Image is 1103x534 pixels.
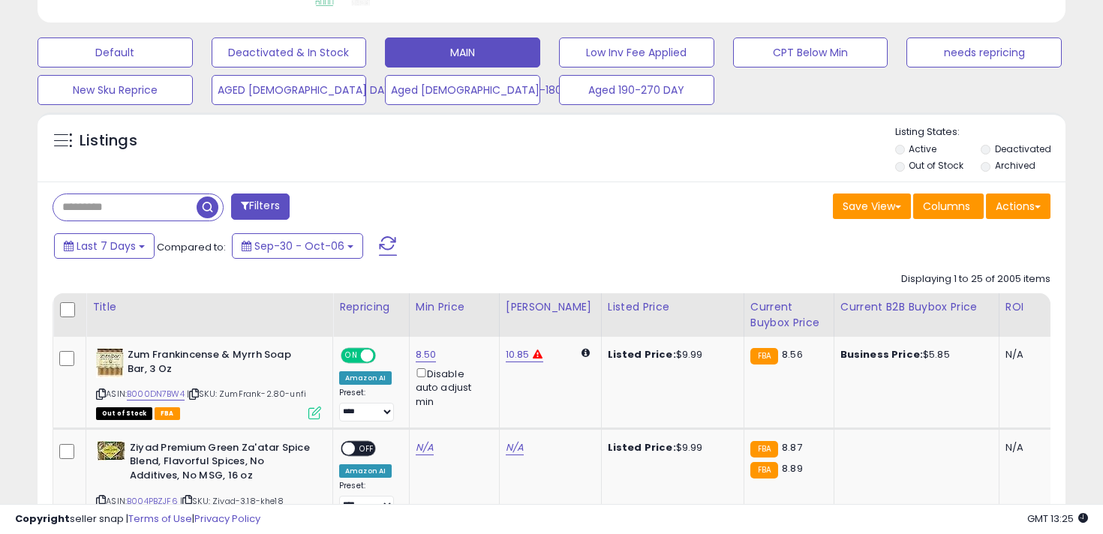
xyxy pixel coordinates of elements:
[187,388,306,400] span: | SKU: ZumFrank-2.80-unfi
[155,407,180,420] span: FBA
[909,159,963,172] label: Out of Stock
[127,388,185,400] a: B000DN7BW4
[416,440,434,455] a: N/A
[1027,511,1088,526] span: 2025-10-14 13:25 GMT
[92,299,326,315] div: Title
[212,75,367,105] button: AGED [DEMOGRAPHIC_DATA] DAY
[782,461,803,475] span: 8.89
[608,348,732,361] div: $9.99
[385,37,540,67] button: MAIN
[1005,299,1060,315] div: ROI
[1005,441,1055,454] div: N/A
[782,440,802,454] span: 8.87
[559,37,714,67] button: Low Inv Fee Applied
[608,299,738,315] div: Listed Price
[194,511,260,526] a: Privacy Policy
[339,388,398,421] div: Preset:
[1005,348,1055,361] div: N/A
[782,347,803,361] span: 8.56
[840,299,993,315] div: Current B2B Buybox Price
[339,481,398,514] div: Preset:
[342,349,361,362] span: ON
[212,37,367,67] button: Deactivated & In Stock
[416,347,437,362] a: 8.50
[416,299,493,315] div: Min Price
[38,37,193,67] button: Default
[254,238,344,253] span: Sep-30 - Oct-06
[15,512,260,526] div: seller snap | |
[733,37,888,67] button: CPT Below Min
[895,125,1066,139] p: Listing States:
[231,193,290,220] button: Filters
[128,348,310,379] b: Zum Frankincense & Myrrh Soap Bar, 3 Oz
[608,440,676,454] b: Listed Price:
[923,199,970,214] span: Columns
[986,193,1050,219] button: Actions
[15,511,70,526] strong: Copyright
[750,441,778,457] small: FBA
[96,441,126,460] img: 51nYyuA2GwL._SL40_.jpg
[840,348,987,361] div: $5.85
[833,193,911,219] button: Save View
[77,238,136,253] span: Last 7 Days
[339,371,392,385] div: Amazon AI
[96,407,152,420] span: All listings that are currently out of stock and unavailable for purchase on Amazon
[128,511,192,526] a: Terms of Use
[506,440,524,455] a: N/A
[909,142,936,155] label: Active
[96,348,321,418] div: ASIN:
[608,347,676,361] b: Listed Price:
[750,462,778,478] small: FBA
[130,441,312,487] b: Ziyad Premium Green Za'atar Spice Blend, Flavorful Spices, No Additives, No MSG, 16 oz
[54,233,155,259] button: Last 7 Days
[995,142,1051,155] label: Deactivated
[374,349,398,362] span: OFF
[995,159,1035,172] label: Archived
[901,272,1050,286] div: Displaying 1 to 25 of 2005 items
[913,193,984,219] button: Columns
[559,75,714,105] button: Aged 190-270 DAY
[506,299,595,315] div: [PERSON_NAME]
[355,442,379,454] span: OFF
[608,441,732,454] div: $9.99
[339,299,403,315] div: Repricing
[506,347,530,362] a: 10.85
[750,348,778,364] small: FBA
[906,37,1062,67] button: needs repricing
[157,240,226,254] span: Compared to:
[232,233,363,259] button: Sep-30 - Oct-06
[38,75,193,105] button: New Sku Reprice
[416,365,488,409] div: Disable auto adjust min
[385,75,540,105] button: Aged [DEMOGRAPHIC_DATA]-180 DAY
[339,464,392,478] div: Amazon AI
[80,130,137,151] h5: Listings
[750,299,828,331] div: Current Buybox Price
[96,348,124,378] img: 51n483coztS._SL40_.jpg
[840,347,923,361] b: Business Price:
